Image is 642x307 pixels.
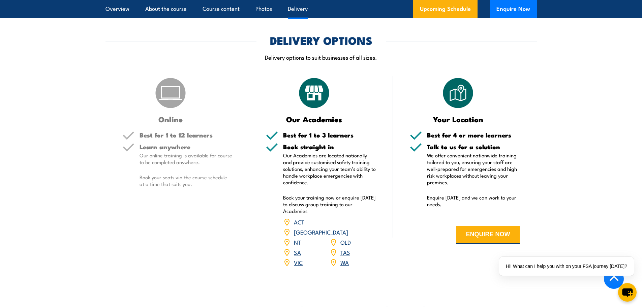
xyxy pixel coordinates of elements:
p: Book your seats via the course schedule at a time that suits you. [140,174,233,187]
h5: Book straight in [283,144,376,150]
p: Our Academies are located nationally and provide customised safety training solutions, enhancing ... [283,152,376,186]
a: QLD [340,238,351,246]
h5: Best for 1 to 12 learners [140,132,233,138]
a: TAS [340,248,350,256]
h5: Best for 1 to 3 learners [283,132,376,138]
p: Book your training now or enquire [DATE] to discuss group training to our Academies [283,194,376,214]
a: NT [294,238,301,246]
button: chat-button [618,283,637,302]
div: Hi! What can I help you with on your FSA journey [DATE]? [499,257,634,276]
h5: Talk to us for a solution [427,144,520,150]
p: Our online training is available for course to be completed anywhere. [140,152,233,165]
a: WA [340,258,349,266]
h5: Learn anywhere [140,144,233,150]
h5: Best for 4 or more learners [427,132,520,138]
a: [GEOGRAPHIC_DATA] [294,228,348,236]
a: ACT [294,218,304,226]
p: Delivery options to suit businesses of all sizes. [105,53,537,61]
button: ENQUIRE NOW [456,226,520,244]
a: VIC [294,258,303,266]
h2: DELIVERY OPTIONS [270,35,372,45]
p: We offer convenient nationwide training tailored to you, ensuring your staff are well-prepared fo... [427,152,520,186]
h3: Online [122,115,219,123]
a: SA [294,248,301,256]
h3: Your Location [410,115,507,123]
p: Enquire [DATE] and we can work to your needs. [427,194,520,208]
h3: Our Academies [266,115,363,123]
